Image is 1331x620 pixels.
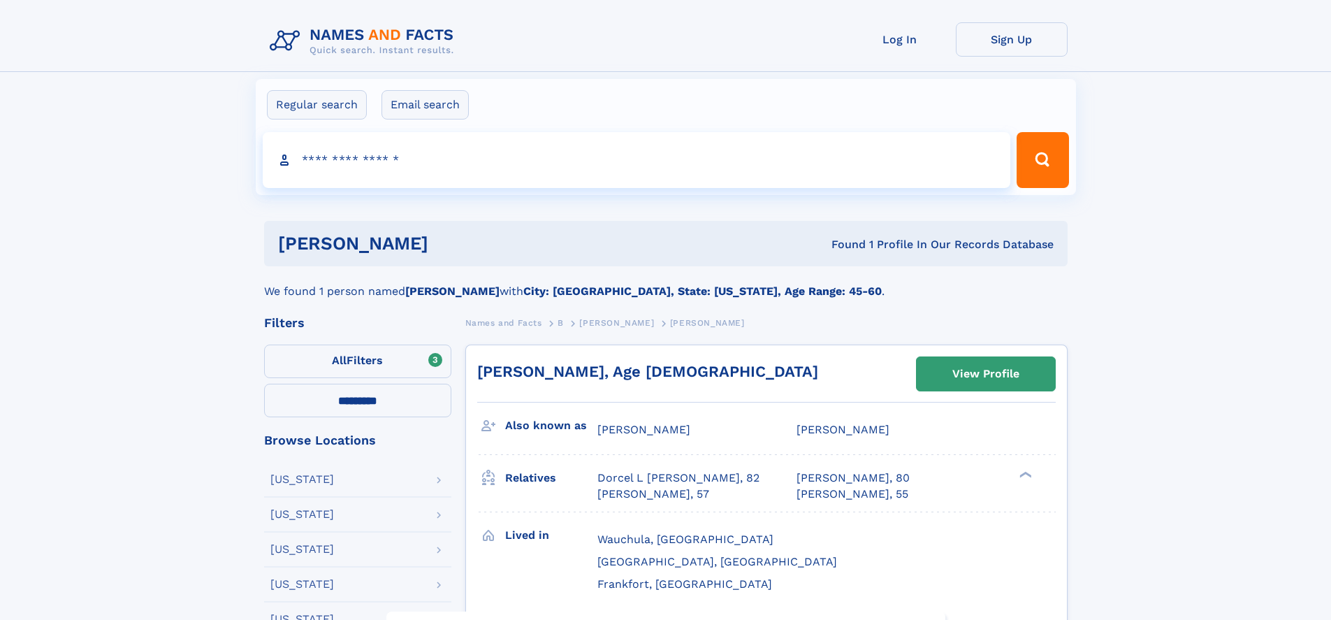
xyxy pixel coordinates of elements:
[597,470,759,486] a: Dorcel L [PERSON_NAME], 82
[264,266,1068,300] div: We found 1 person named with .
[844,22,956,57] a: Log In
[263,132,1011,188] input: search input
[381,90,469,120] label: Email search
[270,474,334,485] div: [US_STATE]
[579,314,654,331] a: [PERSON_NAME]
[597,577,772,591] span: Frankfort, [GEOGRAPHIC_DATA]
[505,466,597,490] h3: Relatives
[1017,132,1068,188] button: Search Button
[579,318,654,328] span: [PERSON_NAME]
[477,363,818,380] a: [PERSON_NAME], Age [DEMOGRAPHIC_DATA]
[523,284,882,298] b: City: [GEOGRAPHIC_DATA], State: [US_STATE], Age Range: 45-60
[505,414,597,438] h3: Also known as
[797,423,889,436] span: [PERSON_NAME]
[278,235,630,252] h1: [PERSON_NAME]
[952,358,1019,390] div: View Profile
[597,486,709,502] a: [PERSON_NAME], 57
[597,555,837,568] span: [GEOGRAPHIC_DATA], [GEOGRAPHIC_DATA]
[267,90,367,120] label: Regular search
[670,318,745,328] span: [PERSON_NAME]
[630,237,1054,252] div: Found 1 Profile In Our Records Database
[332,354,347,367] span: All
[264,434,451,447] div: Browse Locations
[270,579,334,590] div: [US_STATE]
[264,22,465,60] img: Logo Names and Facts
[597,533,773,546] span: Wauchula, [GEOGRAPHIC_DATA]
[405,284,500,298] b: [PERSON_NAME]
[956,22,1068,57] a: Sign Up
[505,524,597,547] h3: Lived in
[1016,470,1033,480] div: ❯
[264,345,451,378] label: Filters
[558,318,564,328] span: B
[797,486,908,502] a: [PERSON_NAME], 55
[270,544,334,555] div: [US_STATE]
[797,470,910,486] a: [PERSON_NAME], 80
[465,314,542,331] a: Names and Facts
[270,509,334,520] div: [US_STATE]
[558,314,564,331] a: B
[597,423,690,436] span: [PERSON_NAME]
[264,317,451,329] div: Filters
[917,357,1055,391] a: View Profile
